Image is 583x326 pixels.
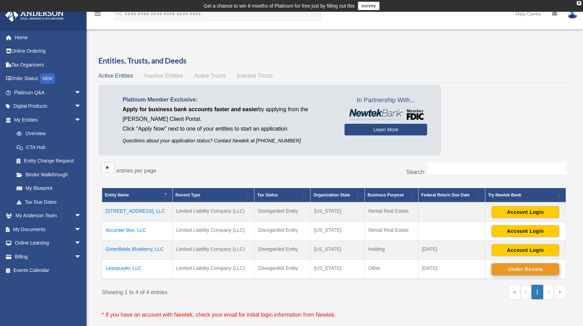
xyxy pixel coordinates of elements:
[365,188,418,203] th: Business Purpose: Activate to sort
[311,188,365,203] th: Organization State: Activate to sort
[492,244,559,256] button: Account Login
[418,241,485,260] td: [DATE]
[492,228,559,234] a: Account Login
[102,260,173,279] td: Leanpurple, LLC
[421,193,470,197] span: Federal Return Due Date
[5,58,92,72] a: Tax Organizers
[492,263,559,275] button: Under Review
[365,260,418,279] td: Other
[93,12,102,18] a: menu
[543,285,554,299] a: Next
[311,241,365,260] td: [US_STATE]
[98,73,133,79] span: Active Entities
[418,260,485,279] td: [DATE]
[10,127,85,141] a: Overview
[577,1,581,5] div: close
[172,260,254,279] td: Limited Liability Company (LLC)
[5,30,92,44] a: Home
[93,10,102,18] i: menu
[204,2,355,10] div: Get a chance to win 6 months of Platinum for free just by filling out this
[344,95,427,106] span: In Partnership With...
[365,241,418,260] td: Holding
[102,202,173,222] td: [STREET_ADDRESS], LLC
[485,188,566,203] th: Try Newtek Bank : Activate to sort
[257,193,278,197] span: Tax Status
[254,260,311,279] td: Disregarded Entity
[74,236,88,250] span: arrow_drop_down
[10,182,88,195] a: My Blueprint
[10,154,88,168] a: Entity Change Request
[5,86,92,99] a: Platinum Q&Aarrow_drop_down
[5,250,92,264] a: Billingarrow_drop_down
[74,99,88,114] span: arrow_drop_down
[74,250,88,264] span: arrow_drop_down
[123,105,334,124] p: by applying from the [PERSON_NAME] Client Portal.
[488,191,555,199] div: Try Newtek Bank
[102,188,173,203] th: Entity Name: Activate to invert sorting
[365,222,418,241] td: Rental Real Estate
[102,222,173,241] td: Accurate Box, LLC
[10,195,88,209] a: Tax Due Dates
[10,140,88,154] a: CTA Hub
[344,124,427,135] a: Learn More
[74,113,88,127] span: arrow_drop_down
[509,285,521,299] a: First
[311,202,365,222] td: [US_STATE]
[5,209,92,223] a: My Anderson Teamarrow_drop_down
[123,124,334,134] p: Click "Apply Now" next to one of your entities to start an application.
[172,222,254,241] td: Limited Liability Company (LLC)
[123,106,258,112] span: Apply for business bank accounts faster and easier
[105,193,129,197] span: Entity Name
[5,72,92,86] a: Order StatusNEW
[521,285,531,299] a: Previous
[365,202,418,222] td: Rental Real Estate
[123,136,334,145] p: Questions about your application status? Contact Newtek at [PHONE_NUMBER]
[237,73,273,79] span: Inactive Trusts
[5,264,92,277] a: Events Calendar
[254,202,311,222] td: Disregarded Entity
[74,86,88,100] span: arrow_drop_down
[172,202,254,222] td: Limited Liability Company (LLC)
[313,193,350,197] span: Organization State
[254,241,311,260] td: Disregarded Entity
[144,73,183,79] span: Inactive Entities
[98,55,569,66] h3: Entities, Trusts, and Deeds
[10,168,88,182] a: Binder Walkthrough
[368,193,404,197] span: Business Purpose
[116,168,156,174] label: entries per page
[531,285,544,299] a: 1
[554,285,566,299] a: Last
[74,222,88,237] span: arrow_drop_down
[358,2,379,10] a: survey
[311,222,365,241] td: [US_STATE]
[406,169,425,175] label: Search:
[5,99,92,113] a: Digital Productsarrow_drop_down
[172,188,254,203] th: Record Type: Activate to sort
[311,260,365,279] td: [US_STATE]
[102,241,173,260] td: Greenfields Blueberry, LLC
[492,225,559,237] button: Account Login
[194,73,226,79] span: Active Trusts
[567,9,578,19] img: User Pic
[254,188,311,203] th: Tax Status: Activate to sort
[5,113,88,127] a: My Entitiesarrow_drop_down
[123,95,334,105] p: Platinum Member Exclusive:
[492,247,559,253] a: Account Login
[102,285,329,297] div: Showing 1 to 4 of 4 entries
[74,209,88,223] span: arrow_drop_down
[5,44,92,58] a: Online Ordering
[418,188,485,203] th: Federal Return Due Date: Activate to sort
[492,206,559,218] button: Account Login
[176,193,200,197] span: Record Type
[492,209,559,214] a: Account Login
[254,222,311,241] td: Disregarded Entity
[348,109,424,120] img: NewtekBankLogoSM.png
[5,222,92,236] a: My Documentsarrow_drop_down
[116,9,123,17] i: search
[172,241,254,260] td: Limited Liability Company (LLC)
[3,8,66,22] img: Anderson Advisors Platinum Portal
[102,310,566,320] p: * If you have an account with Newtek, check your email for initial login information from Newtek.
[40,73,55,84] div: NEW
[5,236,92,250] a: Online Learningarrow_drop_down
